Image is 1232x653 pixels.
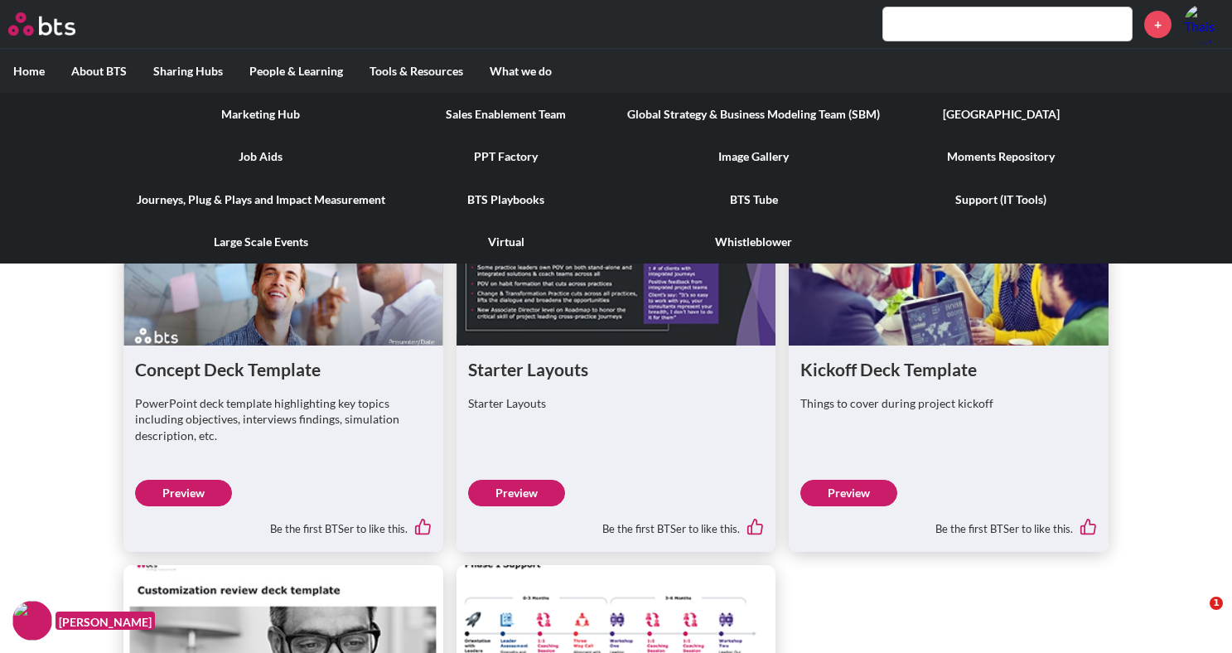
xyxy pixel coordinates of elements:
div: Be the first BTSer to like this. [800,506,1097,541]
a: Preview [800,480,897,506]
label: People & Learning [236,50,356,93]
img: BTS Logo [8,12,75,36]
iframe: Intercom live chat [1176,597,1215,636]
figcaption: [PERSON_NAME] [56,612,155,631]
a: Preview [468,480,565,506]
div: Be the first BTSer to like this. [135,506,432,541]
p: PowerPoint deck template highlighting key topics including objectives, interviews findings, simul... [135,395,432,444]
a: Preview [135,480,232,506]
img: Thais Cardoso [1184,4,1224,44]
h1: Starter Layouts [468,357,765,381]
p: Starter Layouts [468,395,765,412]
label: About BTS [58,50,140,93]
span: 1 [1210,597,1223,610]
label: What we do [476,50,565,93]
p: Things to cover during project kickoff [800,395,1097,412]
h1: Concept Deck Template [135,357,432,381]
label: Tools & Resources [356,50,476,93]
h1: Kickoff Deck Template [800,357,1097,381]
label: Sharing Hubs [140,50,236,93]
a: Go home [8,12,106,36]
img: F [12,601,52,641]
div: Be the first BTSer to like this. [468,506,765,541]
a: Profile [1184,4,1224,44]
a: + [1144,11,1172,38]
